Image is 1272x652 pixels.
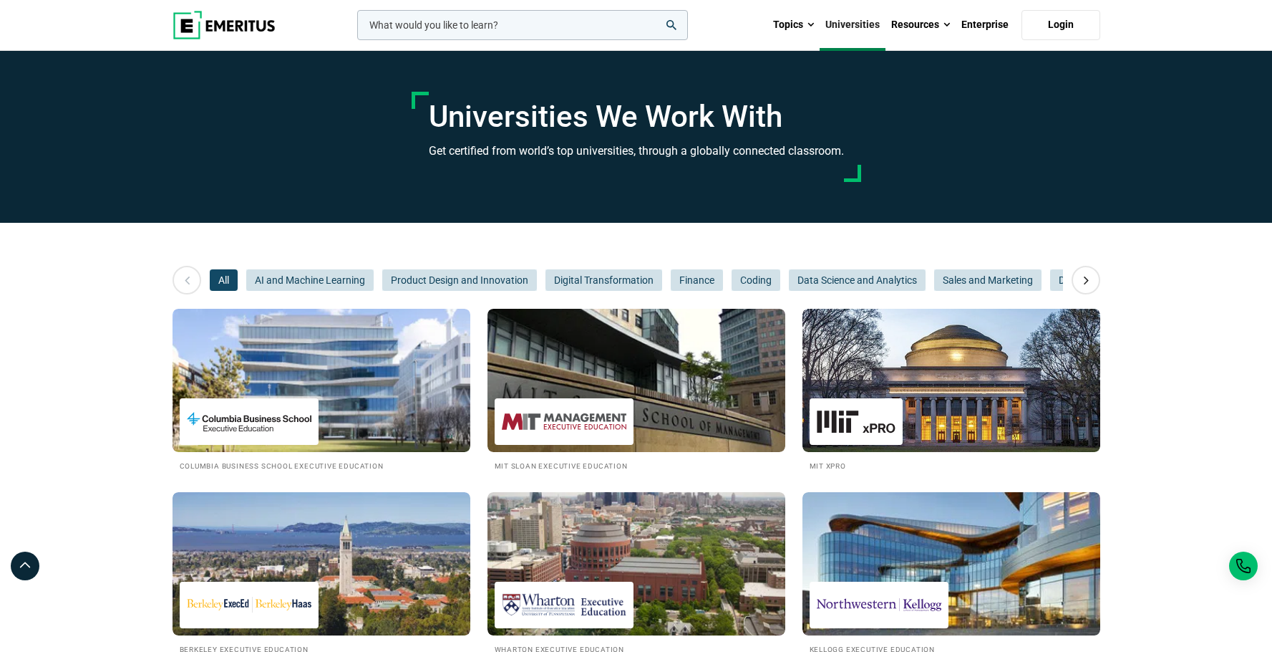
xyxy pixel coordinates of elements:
[180,459,463,471] h2: Columbia Business School Executive Education
[817,406,895,438] img: MIT xPRO
[173,309,470,471] a: Universities We Work With Columbia Business School Executive Education Columbia Business School E...
[934,269,1042,291] button: Sales and Marketing
[545,269,662,291] button: Digital Transformation
[487,492,785,636] img: Universities We Work With
[187,406,311,438] img: Columbia Business School Executive Education
[817,589,941,621] img: Kellogg Executive Education
[173,309,470,452] img: Universities We Work With
[802,309,1100,471] a: Universities We Work With MIT xPRO MIT xPRO
[502,406,626,438] img: MIT Sloan Executive Education
[357,10,688,40] input: woocommerce-product-search-field-0
[429,99,844,135] h1: Universities We Work With
[810,459,1093,471] h2: MIT xPRO
[487,309,785,452] img: Universities We Work With
[187,589,311,621] img: Berkeley Executive Education
[487,309,785,471] a: Universities We Work With MIT Sloan Executive Education MIT Sloan Executive Education
[671,269,723,291] button: Finance
[382,269,537,291] button: Product Design and Innovation
[210,269,238,291] button: All
[429,142,844,160] h3: Get certified from world’s top universities, through a globally connected classroom.
[1021,10,1100,40] a: Login
[1050,269,1142,291] button: Digital Marketing
[802,309,1100,452] img: Universities We Work With
[732,269,780,291] button: Coding
[246,269,374,291] button: AI and Machine Learning
[495,459,778,471] h2: MIT Sloan Executive Education
[502,589,626,621] img: Wharton Executive Education
[789,269,926,291] button: Data Science and Analytics
[173,492,470,636] img: Universities We Work With
[802,492,1100,636] img: Universities We Work With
